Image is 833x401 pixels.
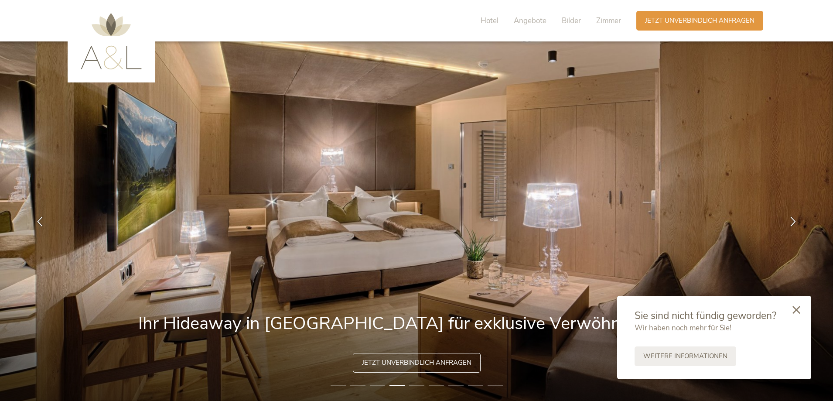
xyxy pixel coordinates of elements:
[645,16,754,25] span: Jetzt unverbindlich anfragen
[635,309,776,322] span: Sie sind nicht fündig geworden?
[481,16,498,26] span: Hotel
[562,16,581,26] span: Bilder
[635,346,736,366] a: Weitere Informationen
[514,16,546,26] span: Angebote
[643,352,727,361] span: Weitere Informationen
[596,16,621,26] span: Zimmer
[635,323,731,333] span: Wir haben noch mehr für Sie!
[81,13,142,69] img: AMONTI & LUNARIS Wellnessresort
[362,358,471,367] span: Jetzt unverbindlich anfragen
